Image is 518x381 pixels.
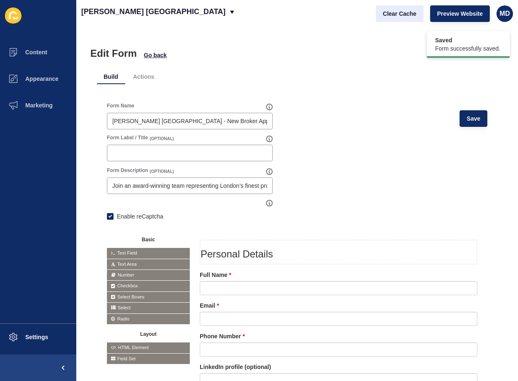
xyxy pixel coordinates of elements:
[435,36,500,44] span: Saved
[383,10,416,18] span: Clear Cache
[107,303,190,313] span: Select
[107,281,190,291] span: Checkbox
[107,328,190,338] button: Layout
[201,249,477,260] h3: Personal Details
[97,69,125,84] li: Build
[144,51,167,59] span: Go back
[143,51,167,59] button: Go back
[437,10,483,18] span: Preview Website
[200,301,219,310] label: Email
[467,114,480,123] span: Save
[435,44,500,53] span: Form successfully saved.
[107,314,190,324] span: Radio
[107,134,148,141] label: Form Label / Title
[200,332,245,340] label: Phone Number
[150,136,174,142] span: (OPTIONAL)
[200,363,271,371] label: LinkedIn profile (optional)
[90,48,137,59] h1: Edit Form
[107,270,190,280] span: Number
[107,234,190,244] button: Basic
[107,292,190,302] span: Select Boxes
[200,271,231,279] label: Full Name
[107,342,190,353] span: HTML Element
[107,167,148,174] label: Form Description
[376,5,424,22] button: Clear Cache
[107,102,134,109] label: Form Name
[107,354,190,364] span: Field Set
[500,10,510,18] span: MD
[107,248,190,258] span: Text Field
[117,212,163,221] label: Enable reCaptcha
[150,169,174,175] span: (OPTIONAL)
[460,110,487,127] button: Save
[107,259,190,269] span: Text Area
[81,1,225,22] p: [PERSON_NAME] [GEOGRAPHIC_DATA]
[430,5,490,22] button: Preview Website
[126,69,161,84] li: Actions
